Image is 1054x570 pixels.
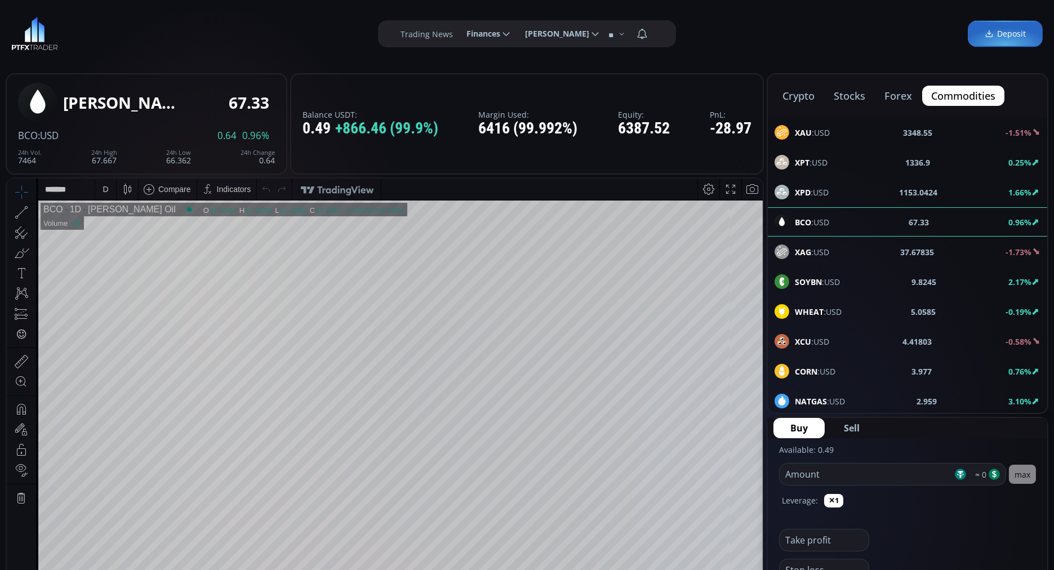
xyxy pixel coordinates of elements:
[91,149,117,156] div: 24h High
[11,17,58,51] img: LOGO
[795,336,811,347] b: XCU
[273,28,299,36] div: 67.2280
[795,306,842,318] span: :USD
[517,23,589,45] span: [PERSON_NAME]
[710,110,751,119] label: PnL:
[779,444,834,455] label: Available: 0.49
[795,187,811,198] b: XPD
[1006,336,1031,347] b: -0.58%
[203,28,229,36] div: 67.2340
[985,28,1026,40] span: Deposit
[1008,396,1031,407] b: 3.10%
[795,396,827,407] b: NATGAS
[57,453,65,462] div: 1y
[922,86,1004,106] button: commodities
[63,94,176,112] div: [PERSON_NAME] Oil
[1006,247,1031,257] b: -1.73%
[478,120,577,137] div: 6416 (99.992%)
[875,86,921,106] button: forex
[177,26,188,36] div: Market open
[917,395,937,407] b: 2.959
[401,28,453,40] label: Trading News
[795,395,845,407] span: :USD
[773,86,824,106] button: crypto
[710,120,751,137] div: -28.97
[268,28,273,36] div: L
[795,157,810,168] b: XPT
[624,447,686,469] button: 00:00:59 (UTC)
[459,23,500,45] span: Finances
[971,469,986,480] span: ≈ 0
[127,453,136,462] div: 1d
[795,247,811,257] b: XAG
[229,94,269,112] div: 67.33
[911,306,936,318] b: 5.0585
[1008,277,1031,287] b: 2.17%
[773,418,825,438] button: Buy
[1006,127,1031,138] b: -1.51%
[1008,366,1031,377] b: 0.76%
[238,28,265,36] div: 67.3310
[37,26,56,36] div: BCO
[795,276,840,288] span: :USD
[824,494,843,507] button: ✕1
[18,149,42,164] div: 7464
[18,149,42,156] div: 24h Vol.
[790,421,808,435] span: Buy
[782,495,818,506] label: Leverage:
[303,120,438,137] div: 0.49
[906,157,931,168] b: 1336.9
[795,246,829,258] span: :USD
[303,28,308,36] div: C
[217,131,237,141] span: 0.64
[795,157,828,168] span: :USD
[903,127,932,139] b: 3348.55
[303,110,438,119] label: Balance USDT:
[242,131,269,141] span: 0.96%
[41,453,49,462] div: 5y
[309,28,335,36] div: 67.3310
[18,129,38,142] span: BCO
[618,110,670,119] label: Equity:
[166,149,191,164] div: 66.362
[795,186,829,198] span: :USD
[166,149,191,156] div: 24h Low
[96,6,101,15] div: D
[65,41,73,49] div: 28
[241,149,275,156] div: 24h Change
[900,186,938,198] b: 1153.0424
[56,26,74,36] div: 1D
[73,453,84,462] div: 3m
[152,6,184,15] div: Compare
[74,26,169,36] div: [PERSON_NAME] Oil
[111,453,120,462] div: 5d
[37,41,61,49] div: Volume
[912,276,937,288] b: 9.8245
[628,453,682,462] span: 00:00:59 (UTC)
[1008,157,1031,168] b: 0.25%
[795,306,824,317] b: WHEAT
[795,366,835,377] span: :USD
[717,453,727,462] div: log
[901,246,935,258] b: 37.67835
[697,447,713,469] div: Toggle Percentage
[795,277,822,287] b: SOYBN
[335,120,438,137] span: +866.46 (99.9%)
[735,453,750,462] div: auto
[903,336,932,348] b: 4.41803
[618,120,670,137] div: 6387.52
[92,453,103,462] div: 1m
[795,127,812,138] b: XAU
[844,421,860,435] span: Sell
[210,6,244,15] div: Indicators
[731,447,754,469] div: Toggle Auto Scale
[91,149,117,164] div: 67.667
[38,129,59,142] span: :USD
[795,127,830,139] span: :USD
[912,366,932,377] b: 3.977
[827,418,877,438] button: Sell
[1008,187,1031,198] b: 1.66%
[968,21,1043,47] a: Deposit
[795,336,829,348] span: :USD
